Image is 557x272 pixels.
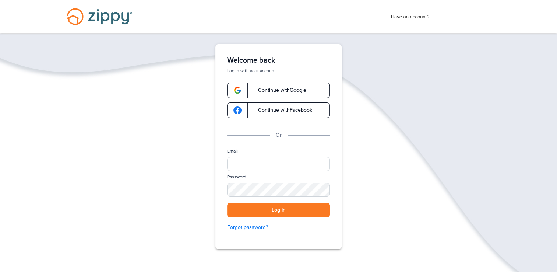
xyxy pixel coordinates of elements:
[227,148,238,154] label: Email
[391,9,430,21] span: Have an account?
[227,203,330,218] button: Log in
[227,83,330,98] a: google-logoContinue withGoogle
[227,68,330,74] p: Log in with your account.
[227,174,246,180] label: Password
[227,102,330,118] a: google-logoContinue withFacebook
[233,86,242,94] img: google-logo
[251,108,312,113] span: Continue with Facebook
[227,56,330,65] h1: Welcome back
[227,157,330,171] input: Email
[276,131,282,139] p: Or
[251,88,306,93] span: Continue with Google
[233,106,242,114] img: google-logo
[227,183,330,197] input: Password
[227,223,330,231] a: Forgot password?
